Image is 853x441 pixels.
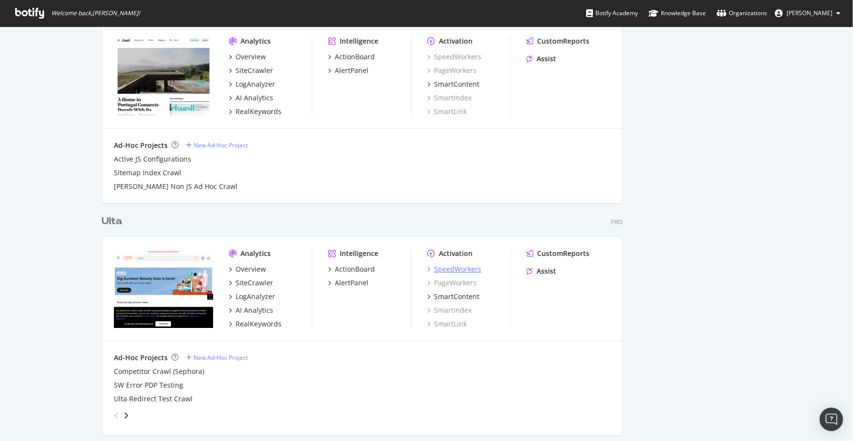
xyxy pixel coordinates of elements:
div: SpeedWorkers [434,264,481,274]
a: PageWorkers [427,278,477,288]
img: dwell.com [114,36,213,116]
a: ActionBoard [328,52,375,62]
div: angle-right [123,411,130,420]
a: New Ad-Hoc Project [186,353,248,362]
a: AI Analytics [229,305,273,315]
div: AI Analytics [236,305,273,315]
div: Ulta [102,214,122,229]
a: LogAnalyzer [229,79,275,89]
span: Matthew Edgar [787,9,832,17]
a: SmartContent [427,79,480,89]
a: [PERSON_NAME] Non JS Ad Hoc Crawl [114,182,238,191]
a: Overview [229,52,266,62]
div: Analytics [241,249,271,258]
a: PageWorkers [427,66,477,75]
div: SmartContent [434,292,480,302]
a: Overview [229,264,266,274]
a: AlertPanel [328,278,369,288]
div: CustomReports [537,249,590,258]
div: LogAnalyzer [236,79,275,89]
div: LogAnalyzer [236,292,275,302]
a: SiteCrawler [229,66,273,75]
a: SpeedWorkers [427,52,481,62]
a: SiteCrawler [229,278,273,288]
a: SW Error PDP Testing [114,380,183,390]
div: Botify Academy [586,8,638,18]
div: Overview [236,264,266,274]
div: angle-left [110,408,123,423]
a: SmartLink [427,319,467,329]
div: SiteCrawler [236,66,273,75]
div: Pro [611,218,622,226]
div: AI Analytics [236,93,273,103]
div: AlertPanel [335,278,369,288]
a: Ulta [102,214,126,229]
a: SmartIndex [427,93,472,103]
div: Assist [537,266,556,276]
a: Assist [526,266,556,276]
div: RealKeywords [236,107,282,116]
a: CustomReports [526,36,590,46]
div: ActionBoard [335,264,375,274]
a: ActionBoard [328,264,375,274]
button: [PERSON_NAME] [767,5,848,21]
a: SmartIndex [427,305,472,315]
a: AlertPanel [328,66,369,75]
div: SmartContent [434,79,480,89]
a: RealKeywords [229,107,282,116]
div: Assist [537,54,556,64]
div: Ad-Hoc Projects [114,353,168,363]
a: Assist [526,54,556,64]
img: www.ulta.com [114,249,213,328]
div: Activation [439,249,473,258]
div: SiteCrawler [236,278,273,288]
div: Ad-Hoc Projects [114,140,168,150]
a: Competitor Crawl (Sephora) [114,367,204,376]
div: New Ad-Hoc Project [194,353,248,362]
div: Analytics [241,36,271,46]
div: New Ad-Hoc Project [194,141,248,149]
a: AI Analytics [229,93,273,103]
div: RealKeywords [236,319,282,329]
div: ActionBoard [335,52,375,62]
div: Intelligence [340,249,378,258]
div: Knowledge Base [649,8,706,18]
a: LogAnalyzer [229,292,275,302]
span: Welcome back, [PERSON_NAME] ! [51,9,140,17]
a: Active JS Configurations [114,154,191,164]
div: Overview [236,52,266,62]
div: Intelligence [340,36,378,46]
a: CustomReports [526,249,590,258]
div: Organizations [717,8,767,18]
a: New Ad-Hoc Project [186,141,248,149]
div: Activation [439,36,473,46]
a: RealKeywords [229,319,282,329]
a: SmartLink [427,107,467,116]
a: Sitemap Index Crawl [114,168,181,178]
a: SpeedWorkers [427,264,481,274]
a: Ulta Redirect Test Crawl [114,394,193,404]
a: SmartContent [427,292,480,302]
div: CustomReports [537,36,590,46]
div: AlertPanel [335,66,369,75]
div: Open Intercom Messenger [820,408,843,431]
